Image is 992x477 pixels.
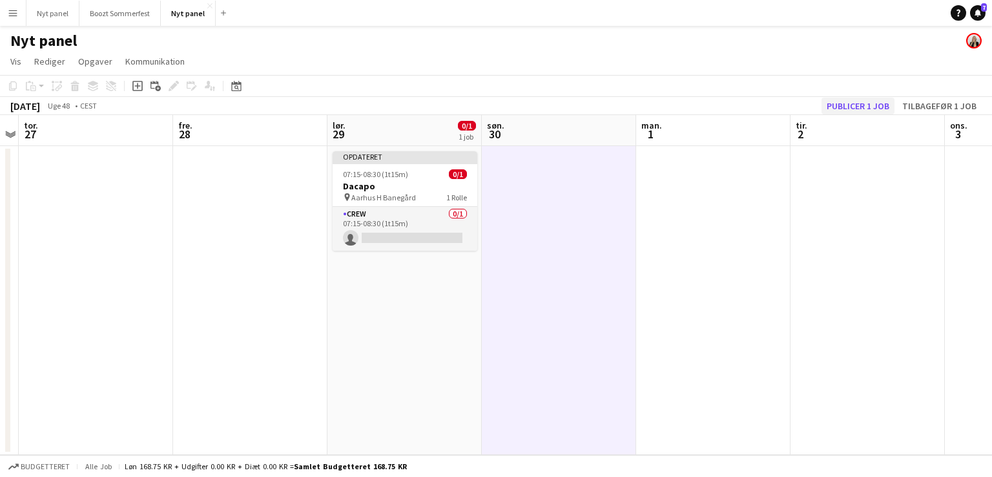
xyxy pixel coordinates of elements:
[6,460,72,474] button: Budgetteret
[120,53,190,70] a: Kommunikation
[333,180,477,192] h3: Dacapo
[73,53,118,70] a: Opgaver
[966,33,982,48] app-user-avatar: Nadja Bergh Lundqvist
[331,127,346,142] span: 29
[34,56,65,67] span: Rediger
[22,127,38,142] span: 27
[294,461,407,471] span: Samlet budgetteret 168.75 KR
[821,98,894,114] button: Publicer 1 job
[333,120,346,131] span: lør.
[333,207,477,251] app-card-role: Crew0/107:15-08:30 (1t15m)
[796,120,807,131] span: tir.
[333,151,477,162] div: Opdateret
[343,169,408,179] span: 07:15-08:30 (1t15m)
[948,127,967,142] span: 3
[446,193,467,202] span: 1 Rolle
[125,56,185,67] span: Kommunikation
[78,56,112,67] span: Opgaver
[10,56,21,67] span: Vis
[897,98,982,114] button: Tilbagefør 1 job
[5,53,26,70] a: Vis
[333,151,477,251] app-job-card: Opdateret07:15-08:30 (1t15m)0/1Dacapo Aarhus H Banegård1 RolleCrew0/107:15-08:30 (1t15m)
[161,1,216,26] button: Nyt panel
[950,120,967,131] span: ons.
[458,121,476,131] span: 0/1
[10,31,77,50] h1: Nyt panel
[639,127,662,142] span: 1
[485,127,504,142] span: 30
[176,127,192,142] span: 28
[351,193,416,202] span: Aarhus H Banegård
[459,132,475,142] div: 1 job
[641,120,662,131] span: man.
[125,461,407,471] div: Løn 168.75 KR + Udgifter 0.00 KR + Diæt 0.00 KR =
[449,169,467,179] span: 0/1
[80,101,97,111] div: CEST
[487,120,504,131] span: søn.
[24,120,38,131] span: tor.
[26,1,79,26] button: Nyt panel
[794,127,807,142] span: 2
[29,53,70,70] a: Rediger
[970,5,986,21] a: 7
[10,100,40,112] div: [DATE]
[981,3,987,12] span: 7
[43,101,75,111] span: Uge 48
[83,461,114,471] span: Alle job
[79,1,161,26] button: Boozt Sommerfest
[178,120,192,131] span: fre.
[21,462,70,471] span: Budgetteret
